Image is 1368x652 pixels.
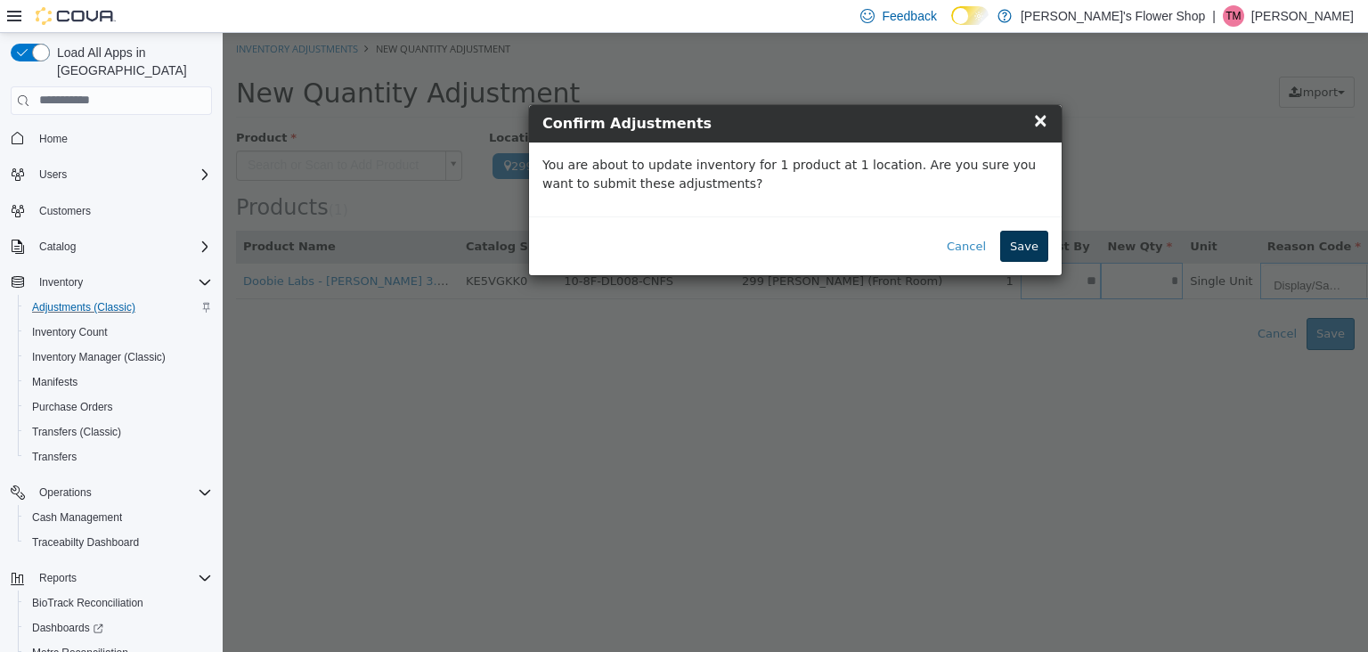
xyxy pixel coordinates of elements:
[25,421,128,443] a: Transfers (Classic)
[32,128,75,150] a: Home
[32,621,103,635] span: Dashboards
[25,322,212,343] span: Inventory Count
[18,530,219,555] button: Traceabilty Dashboard
[18,395,219,420] button: Purchase Orders
[25,346,212,368] span: Inventory Manager (Classic)
[1225,5,1241,27] span: TM
[25,532,146,553] a: Traceabilty Dashboard
[39,485,92,500] span: Operations
[25,507,129,528] a: Cash Management
[4,198,219,224] button: Customers
[25,322,115,343] a: Inventory Count
[25,532,212,553] span: Traceabilty Dashboard
[32,325,108,339] span: Inventory Count
[32,164,74,185] button: Users
[1021,5,1205,27] p: [PERSON_NAME]'s Flower Shop
[951,25,952,26] span: Dark Mode
[32,272,212,293] span: Inventory
[32,450,77,464] span: Transfers
[32,236,83,257] button: Catalog
[25,617,110,639] a: Dashboards
[39,240,76,254] span: Catalog
[1212,5,1216,27] p: |
[39,571,77,585] span: Reports
[1251,5,1354,27] p: [PERSON_NAME]
[32,200,212,222] span: Customers
[4,126,219,151] button: Home
[25,371,85,393] a: Manifests
[25,592,151,614] a: BioTrack Reconciliation
[778,198,826,230] button: Save
[25,396,212,418] span: Purchase Orders
[32,535,139,550] span: Traceabilty Dashboard
[4,270,219,295] button: Inventory
[25,421,212,443] span: Transfers (Classic)
[36,7,116,25] img: Cova
[320,80,826,102] h4: Confirm Adjustments
[25,297,212,318] span: Adjustments (Classic)
[4,162,219,187] button: Users
[32,567,84,589] button: Reports
[32,567,212,589] span: Reports
[4,234,219,259] button: Catalog
[32,300,135,314] span: Adjustments (Classic)
[882,7,936,25] span: Feedback
[32,272,90,293] button: Inventory
[714,198,773,230] button: Cancel
[32,127,212,150] span: Home
[32,350,166,364] span: Inventory Manager (Classic)
[25,592,212,614] span: BioTrack Reconciliation
[39,275,83,289] span: Inventory
[32,425,121,439] span: Transfers (Classic)
[25,617,212,639] span: Dashboards
[320,123,826,160] p: You are about to update inventory for 1 product at 1 location. Are you sure you want to submit th...
[32,164,212,185] span: Users
[32,375,77,389] span: Manifests
[32,596,143,610] span: BioTrack Reconciliation
[18,591,219,615] button: BioTrack Reconciliation
[18,420,219,444] button: Transfers (Classic)
[39,132,68,146] span: Home
[25,346,173,368] a: Inventory Manager (Classic)
[4,480,219,505] button: Operations
[25,507,212,528] span: Cash Management
[1223,5,1244,27] div: Thomas Morse
[25,371,212,393] span: Manifests
[32,400,113,414] span: Purchase Orders
[39,167,67,182] span: Users
[18,295,219,320] button: Adjustments (Classic)
[18,345,219,370] button: Inventory Manager (Classic)
[25,396,120,418] a: Purchase Orders
[32,236,212,257] span: Catalog
[32,200,98,222] a: Customers
[25,446,212,468] span: Transfers
[810,77,826,98] span: ×
[32,482,212,503] span: Operations
[18,320,219,345] button: Inventory Count
[18,370,219,395] button: Manifests
[25,446,84,468] a: Transfers
[25,297,142,318] a: Adjustments (Classic)
[32,482,99,503] button: Operations
[39,204,91,218] span: Customers
[18,505,219,530] button: Cash Management
[18,615,219,640] a: Dashboards
[951,6,989,25] input: Dark Mode
[4,566,219,591] button: Reports
[50,44,212,79] span: Load All Apps in [GEOGRAPHIC_DATA]
[32,510,122,525] span: Cash Management
[18,444,219,469] button: Transfers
